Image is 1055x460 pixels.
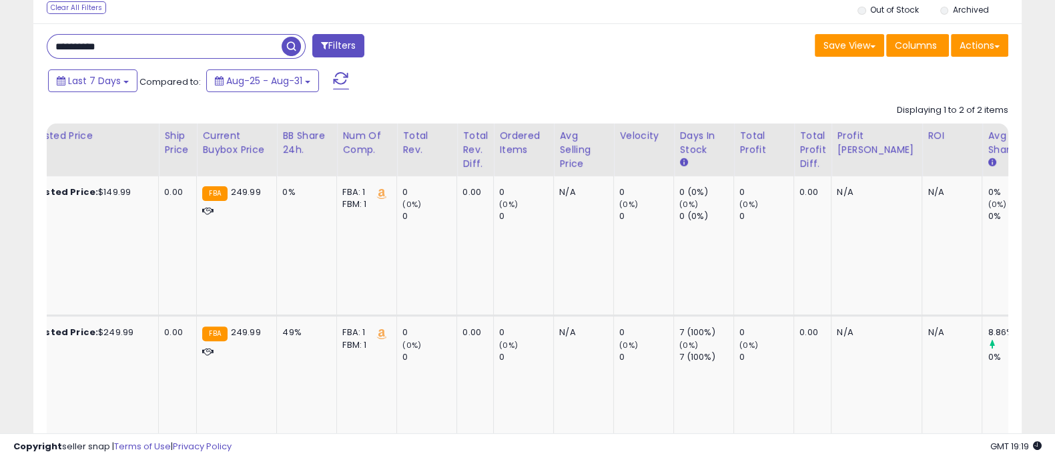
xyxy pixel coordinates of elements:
div: 0 [739,210,793,222]
div: 0 [739,186,793,198]
div: seller snap | | [13,441,232,453]
div: Total Profit [739,129,788,157]
b: Listed Price: [37,186,98,198]
div: FBM: 1 [342,339,386,351]
div: N/A [837,326,912,338]
div: 0.00 [462,326,483,338]
div: 0 [402,326,456,338]
small: (0%) [679,340,698,351]
button: Actions [951,34,1008,57]
span: 249.99 [231,186,261,198]
button: Save View [815,34,884,57]
div: 0% [988,351,1042,363]
label: Out of Stock [870,4,919,15]
div: Current Buybox Price [202,129,271,157]
div: $149.99 [37,186,148,198]
small: (0%) [619,199,638,210]
div: 0% [988,210,1042,222]
span: Last 7 Days [68,74,121,87]
button: Aug-25 - Aug-31 [206,69,319,92]
div: Total Rev. Diff. [462,129,488,171]
small: FBA [202,326,227,341]
div: Velocity [619,129,668,143]
div: 7 (100%) [679,326,733,338]
div: Ordered Items [499,129,548,157]
div: 0 (0%) [679,210,733,222]
small: (0%) [619,340,638,351]
div: 49% [282,326,326,338]
div: BB Share 24h. [282,129,331,157]
div: 0 [499,326,553,338]
span: Columns [895,39,937,52]
div: 0 [739,326,793,338]
small: (0%) [499,199,518,210]
div: 7 (100%) [679,351,733,363]
span: 2025-09-8 19:19 GMT [990,440,1042,453]
div: Displaying 1 to 2 of 2 items [897,104,1008,117]
div: 0.00 [799,186,821,198]
span: Compared to: [139,75,201,88]
div: 0.00 [799,326,821,338]
div: Num of Comp. [342,129,391,157]
div: 0 [739,351,793,363]
div: 0.00 [164,186,186,198]
label: Archived [952,4,988,15]
div: Avg Selling Price [559,129,608,171]
div: FBA: 1 [342,186,386,198]
div: N/A [559,326,603,338]
div: Listed Price [37,129,153,143]
small: FBA [202,186,227,201]
div: $249.99 [37,326,148,338]
button: Columns [886,34,949,57]
div: Total Profit Diff. [799,129,825,171]
span: 249.99 [231,326,261,338]
div: 0 [619,351,673,363]
a: Terms of Use [114,440,171,453]
div: N/A [837,186,912,198]
div: Days In Stock [679,129,728,157]
div: 0 [499,351,553,363]
small: (0%) [988,199,1006,210]
div: 0 [402,351,456,363]
div: Profit [PERSON_NAME] [837,129,916,157]
div: 0 [619,186,673,198]
div: 0 [619,210,673,222]
small: (0%) [679,199,698,210]
a: Privacy Policy [173,440,232,453]
small: (0%) [499,340,518,351]
div: FBA: 1 [342,326,386,338]
small: (0%) [739,340,758,351]
small: (0%) [402,199,421,210]
small: Avg BB Share. [988,157,996,169]
div: 0% [282,186,326,198]
div: FBM: 1 [342,198,386,210]
div: Avg BB Share [988,129,1036,157]
div: 0.00 [462,186,483,198]
div: 8.86% [988,326,1042,338]
div: N/A [928,326,972,338]
div: 0 [619,326,673,338]
div: 0 (0%) [679,186,733,198]
div: N/A [559,186,603,198]
span: Aug-25 - Aug-31 [226,74,302,87]
button: Last 7 Days [48,69,137,92]
div: N/A [928,186,972,198]
b: Listed Price: [37,326,98,338]
div: Clear All Filters [47,1,106,14]
strong: Copyright [13,440,62,453]
div: 0 [402,186,456,198]
small: Days In Stock. [679,157,687,169]
div: 0% [988,186,1042,198]
div: 0 [402,210,456,222]
div: 0.00 [164,326,186,338]
div: ROI [928,129,976,143]
div: Total Rev. [402,129,451,157]
div: 0 [499,210,553,222]
div: Ship Price [164,129,191,157]
small: (0%) [739,199,758,210]
div: 0 [499,186,553,198]
button: Filters [312,34,364,57]
small: (0%) [402,340,421,351]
